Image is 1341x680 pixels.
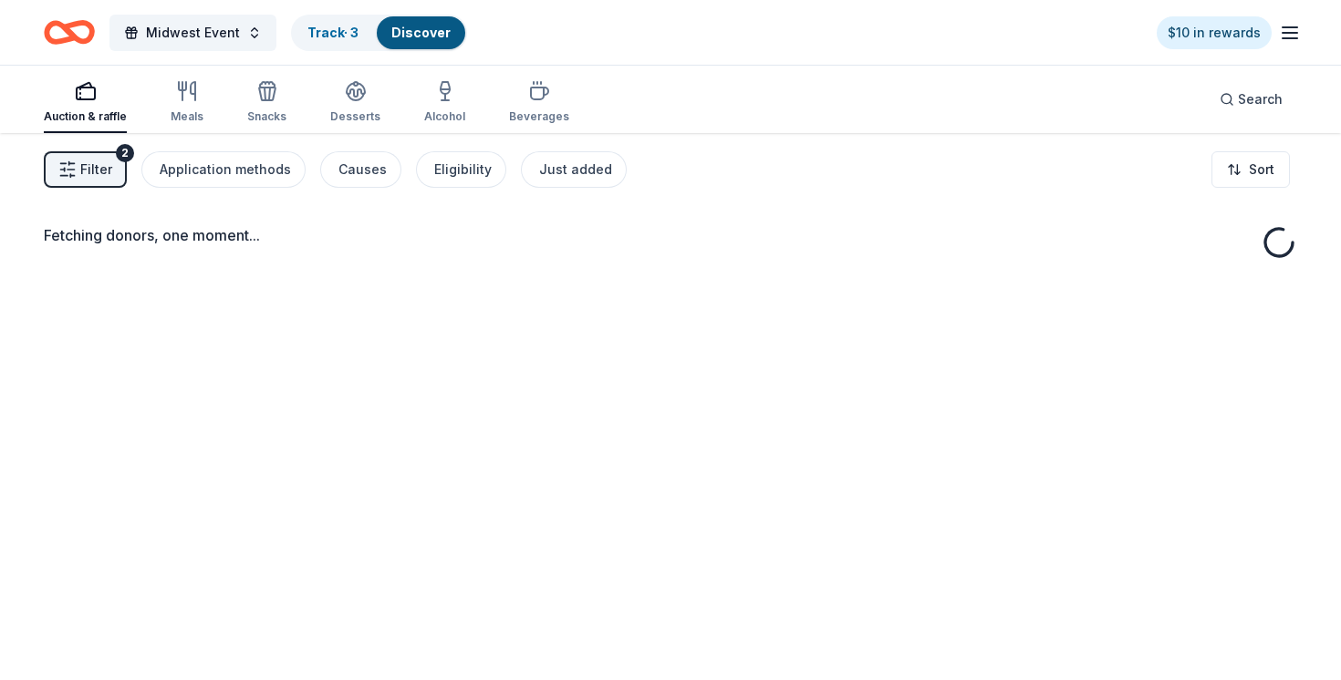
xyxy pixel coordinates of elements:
[291,15,467,51] button: Track· 3Discover
[80,159,112,180] span: Filter
[307,25,359,40] a: Track· 3
[109,15,276,51] button: Midwest Event
[44,11,95,54] a: Home
[338,159,387,180] div: Causes
[44,224,1297,246] div: Fetching donors, one moment...
[146,22,240,44] span: Midwest Event
[171,109,203,124] div: Meals
[44,151,127,188] button: Filter2
[434,159,492,180] div: Eligibility
[539,159,612,180] div: Just added
[1205,81,1297,118] button: Search
[247,109,286,124] div: Snacks
[171,73,203,133] button: Meals
[1211,151,1290,188] button: Sort
[330,73,380,133] button: Desserts
[509,73,569,133] button: Beverages
[1249,159,1274,180] span: Sort
[521,151,627,188] button: Just added
[509,109,569,124] div: Beverages
[1238,88,1283,110] span: Search
[44,73,127,133] button: Auction & raffle
[116,144,134,162] div: 2
[424,73,465,133] button: Alcohol
[391,25,451,40] a: Discover
[1157,16,1272,49] a: $10 in rewards
[320,151,401,188] button: Causes
[160,159,291,180] div: Application methods
[330,109,380,124] div: Desserts
[424,109,465,124] div: Alcohol
[416,151,506,188] button: Eligibility
[247,73,286,133] button: Snacks
[44,109,127,124] div: Auction & raffle
[141,151,306,188] button: Application methods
